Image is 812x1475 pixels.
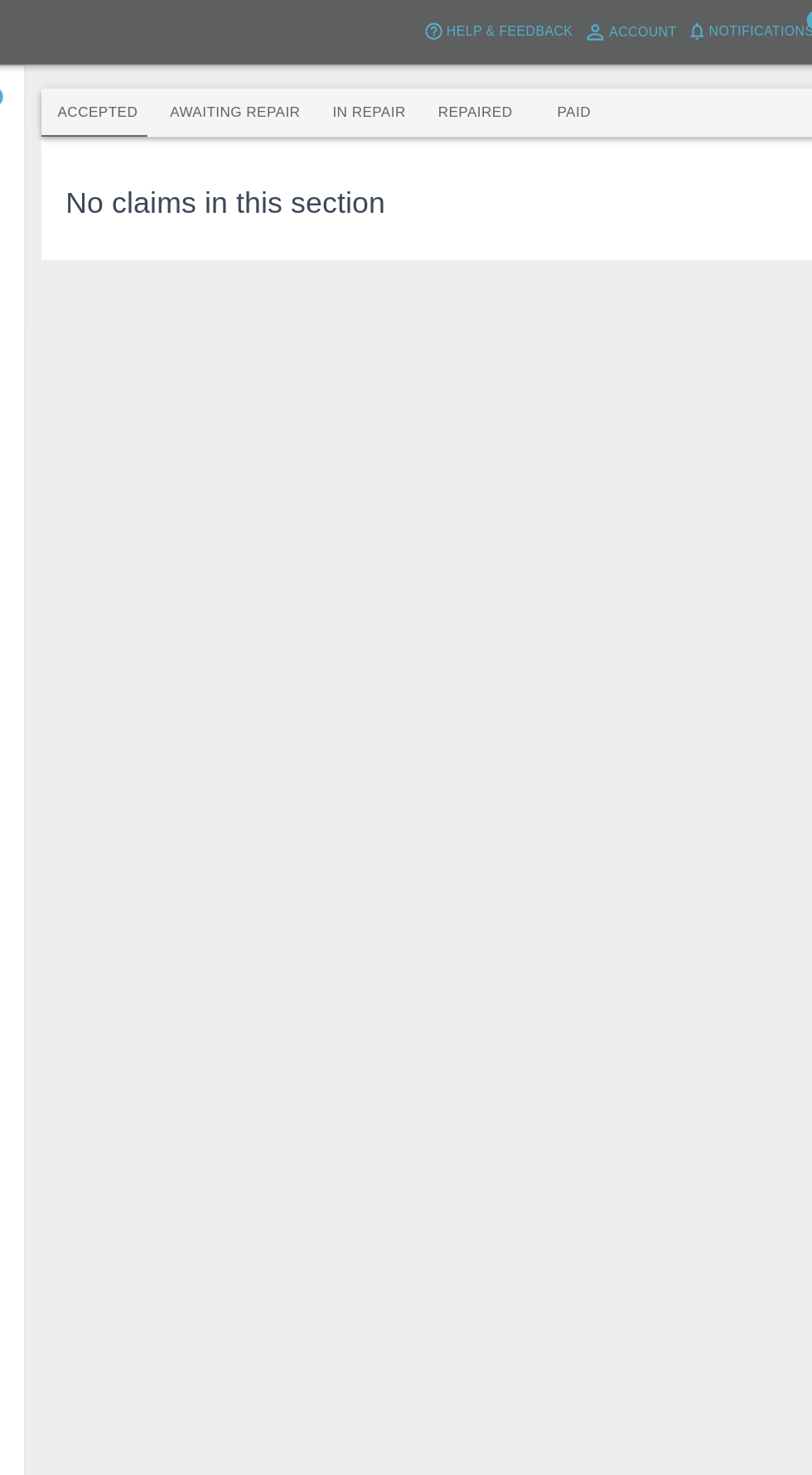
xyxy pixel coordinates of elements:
[383,13,513,39] button: Help & Feedback
[514,13,599,40] a: Account
[385,73,473,113] button: Repaired
[718,13,792,39] button: Logout
[539,17,595,36] span: Account
[701,8,722,25] span: 14
[10,7,50,46] button: Open drawer
[93,149,355,186] h3: No claims in this section
[599,13,712,39] button: Notifications
[741,17,788,36] span: Logout
[165,73,298,113] button: Awaiting Repair
[299,73,386,113] button: In Repair
[473,73,548,113] button: Paid
[25,71,41,88] span: 1
[73,73,165,113] button: Accepted
[621,17,708,36] span: Notifications
[405,17,509,36] span: Help & Feedback
[13,1442,799,1465] h6: Copyright © 2025 Axioma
